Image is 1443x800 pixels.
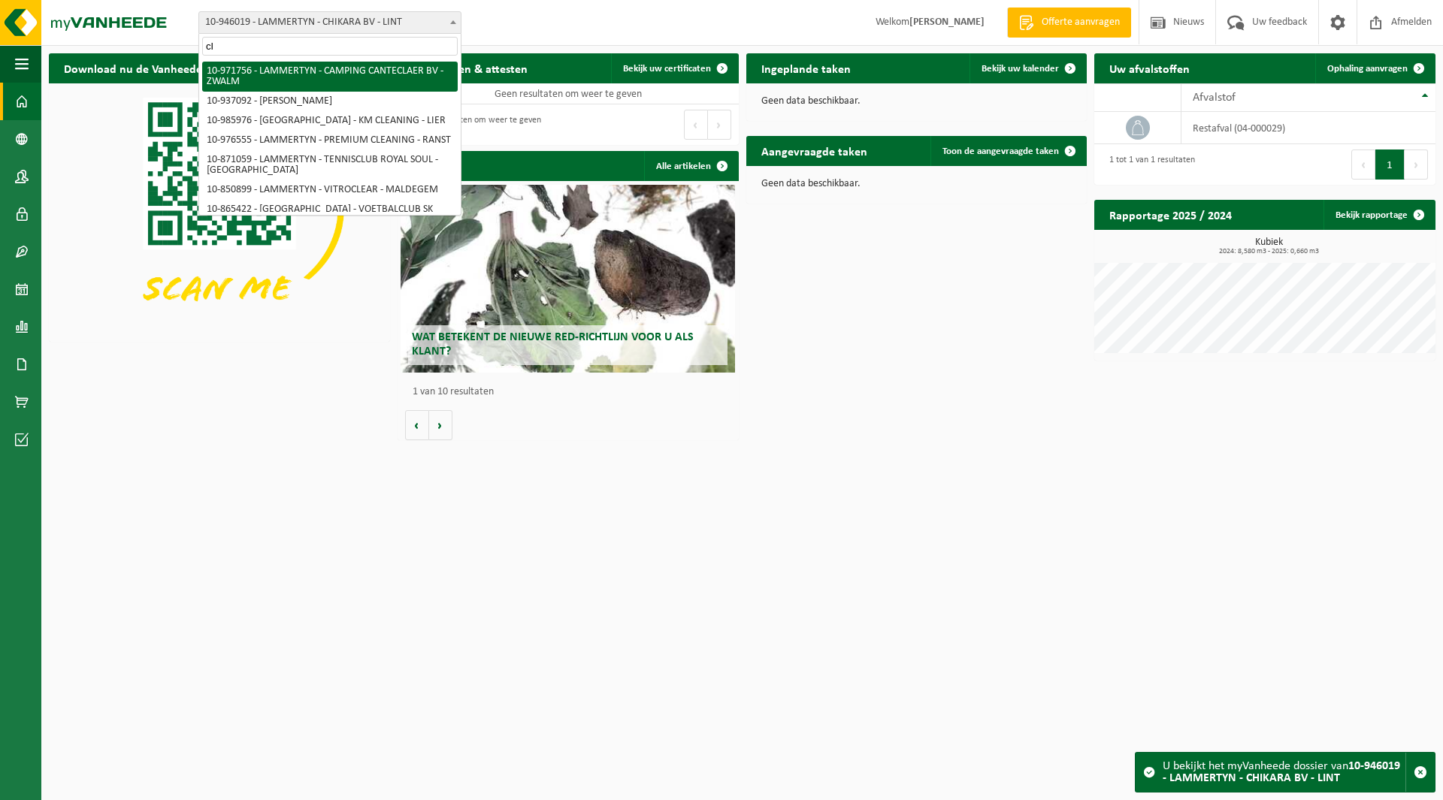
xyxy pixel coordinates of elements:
button: Volgende [429,410,452,440]
span: 10-946019 - LAMMERTYN - CHIKARA BV - LINT [199,12,461,33]
span: Offerte aanvragen [1038,15,1124,30]
a: Alle artikelen [644,151,737,181]
a: Toon de aangevraagde taken [930,136,1085,166]
strong: 10-946019 - LAMMERTYN - CHIKARA BV - LINT [1163,760,1400,784]
span: Toon de aangevraagde taken [942,146,1059,156]
h2: Aangevraagde taken [746,136,882,165]
span: Bekijk uw kalender [982,64,1059,74]
div: 1 tot 1 van 1 resultaten [1102,148,1195,181]
h2: Ingeplande taken [746,53,866,83]
h3: Kubiek [1102,237,1435,255]
img: Download de VHEPlus App [49,83,390,339]
strong: [PERSON_NAME] [909,17,985,28]
button: 1 [1375,149,1405,180]
a: Wat betekent de nieuwe RED-richtlijn voor u als klant? [401,185,735,373]
span: 10-946019 - LAMMERTYN - CHIKARA BV - LINT [198,11,461,34]
h2: Download nu de Vanheede+ app! [49,53,250,83]
button: Next [708,110,731,140]
li: 10-985976 - [GEOGRAPHIC_DATA] - KM CLEANING - LIER [202,111,458,131]
span: Bekijk uw certificaten [623,64,711,74]
a: Ophaling aanvragen [1315,53,1434,83]
p: Geen data beschikbaar. [761,179,1072,189]
button: Previous [1351,149,1375,180]
button: Vorige [405,410,429,440]
h2: Uw afvalstoffen [1094,53,1205,83]
button: Previous [684,110,708,140]
h2: Rapportage 2025 / 2024 [1094,200,1247,229]
li: 10-871059 - LAMMERTYN - TENNISCLUB ROYAL SOUL - [GEOGRAPHIC_DATA] [202,150,458,180]
h2: Certificaten & attesten [398,53,543,83]
div: Geen resultaten om weer te geven [405,108,541,141]
div: U bekijkt het myVanheede dossier van [1163,753,1405,792]
button: Next [1405,149,1428,180]
a: Bekijk uw certificaten [611,53,737,83]
li: 10-971756 - LAMMERTYN - CAMPING CANTECLAER BV - ZWALM [202,62,458,92]
p: 1 van 10 resultaten [413,387,731,397]
a: Offerte aanvragen [1007,8,1131,38]
li: 10-850899 - LAMMERTYN - VITROCLEAR - MALDEGEM [202,180,458,200]
span: Ophaling aanvragen [1327,64,1408,74]
span: Wat betekent de nieuwe RED-richtlijn voor u als klant? [412,331,694,358]
span: 2024: 8,580 m3 - 2025: 0,660 m3 [1102,248,1435,255]
td: restafval (04-000029) [1181,112,1435,144]
span: Afvalstof [1193,92,1236,104]
p: Geen data beschikbaar. [761,96,1072,107]
li: 10-865422 - [GEOGRAPHIC_DATA] - VOETBALCLUB SK DENDERHOUTEM [GEOGRAPHIC_DATA] [202,200,458,230]
td: Geen resultaten om weer te geven [398,83,739,104]
li: 10-937092 - [PERSON_NAME] [202,92,458,111]
li: 10-976555 - LAMMERTYN - PREMIUM CLEANING - RANST [202,131,458,150]
a: Bekijk rapportage [1324,200,1434,230]
a: Bekijk uw kalender [970,53,1085,83]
